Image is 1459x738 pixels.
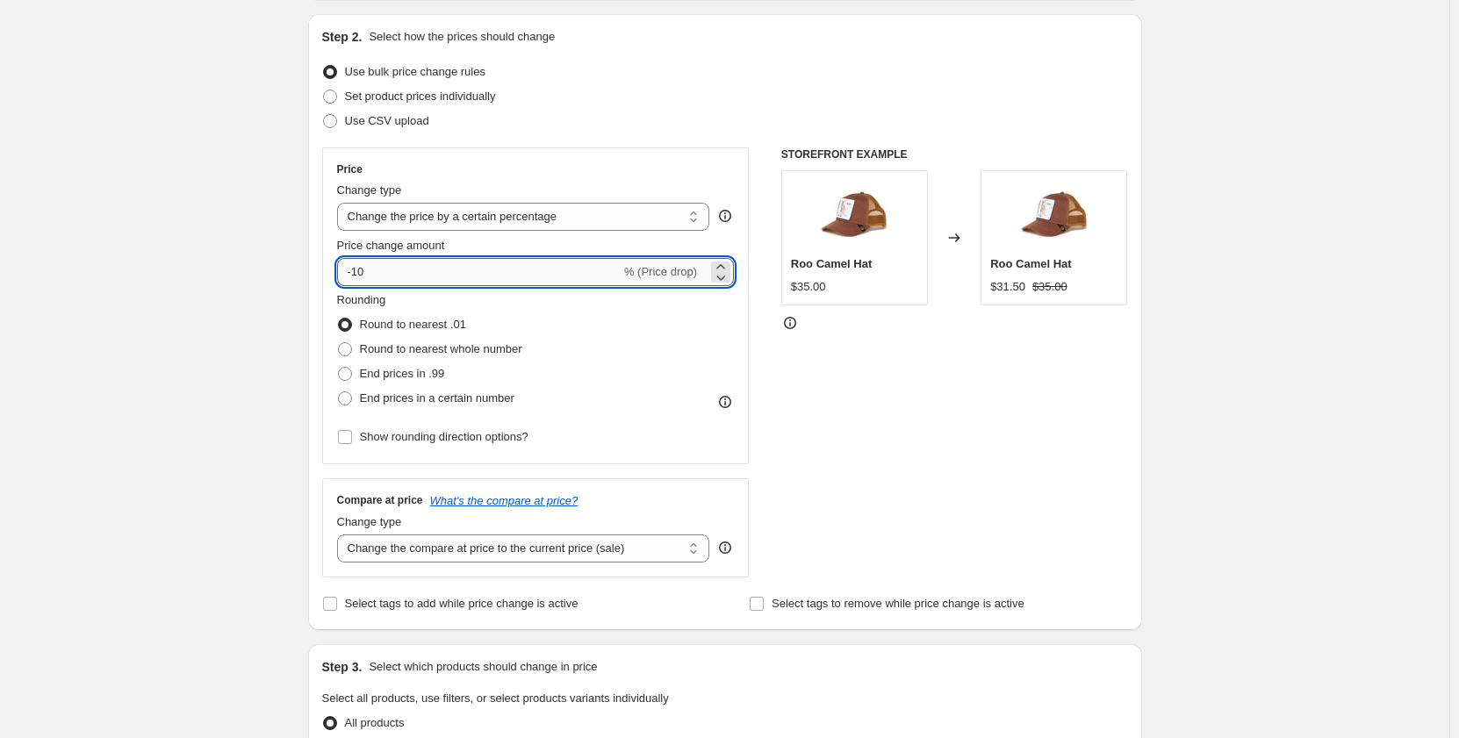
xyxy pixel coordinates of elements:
span: Show rounding direction options? [360,430,528,443]
span: Select all products, use filters, or select products variants individually [322,691,669,705]
h3: Price [337,162,363,176]
span: Round to nearest whole number [360,342,522,355]
h2: Step 3. [322,658,363,676]
span: End prices in .99 [360,367,445,380]
h3: Compare at price [337,493,423,507]
input: -15 [337,258,621,286]
span: Round to nearest .01 [360,318,466,331]
img: 70b04511384087f48966bed5e755a442_80x.jpg [1019,180,1089,250]
span: Change type [337,515,402,528]
span: Change type [337,183,402,197]
p: Select which products should change in price [369,658,597,676]
span: Roo Camel Hat [791,257,872,270]
span: Use CSV upload [345,114,429,127]
div: help [716,539,734,556]
span: Price change amount [337,239,445,252]
p: Select how the prices should change [369,28,555,46]
span: Set product prices individually [345,90,496,103]
span: % (Price drop) [624,265,697,278]
span: Select tags to add while price change is active [345,597,579,610]
img: 70b04511384087f48966bed5e755a442_80x.jpg [819,180,889,250]
span: End prices in a certain number [360,391,514,405]
button: What's the compare at price? [430,494,579,507]
div: help [716,207,734,225]
h6: STOREFRONT EXAMPLE [781,147,1128,161]
span: All products [345,716,405,729]
span: Use bulk price change rules [345,65,485,78]
span: Roo Camel Hat [990,257,1071,270]
strike: $35.00 [1032,278,1067,296]
h2: Step 2. [322,28,363,46]
span: Rounding [337,293,386,306]
div: $31.50 [990,278,1025,296]
span: Select tags to remove while price change is active [772,597,1024,610]
div: $35.00 [791,278,826,296]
